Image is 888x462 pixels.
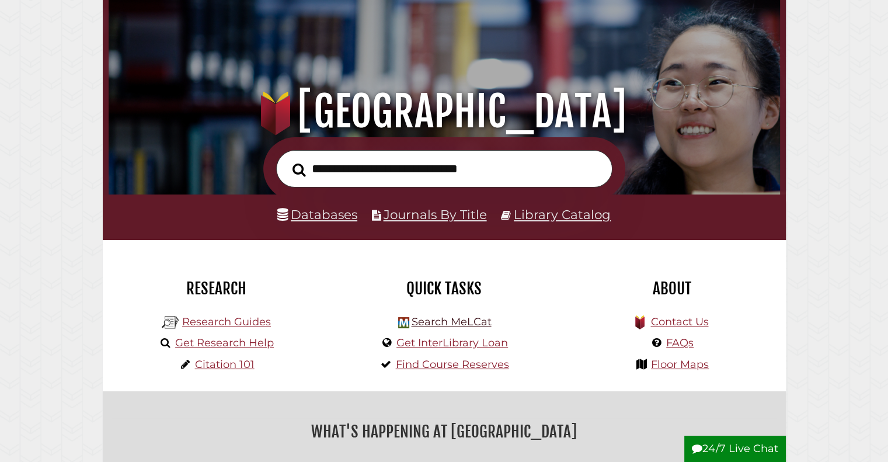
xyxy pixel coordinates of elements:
[567,279,777,298] h2: About
[287,159,312,180] button: Search
[650,315,708,328] a: Contact Us
[112,279,322,298] h2: Research
[651,358,709,371] a: Floor Maps
[195,358,255,371] a: Citation 101
[182,315,271,328] a: Research Guides
[112,418,777,445] h2: What's Happening at [GEOGRAPHIC_DATA]
[384,207,487,222] a: Journals By Title
[398,317,409,328] img: Hekman Library Logo
[396,358,509,371] a: Find Course Reserves
[175,336,274,349] a: Get Research Help
[292,162,306,176] i: Search
[162,314,179,331] img: Hekman Library Logo
[121,86,766,137] h1: [GEOGRAPHIC_DATA]
[514,207,611,222] a: Library Catalog
[666,336,694,349] a: FAQs
[277,207,357,222] a: Databases
[411,315,491,328] a: Search MeLCat
[396,336,508,349] a: Get InterLibrary Loan
[339,279,549,298] h2: Quick Tasks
